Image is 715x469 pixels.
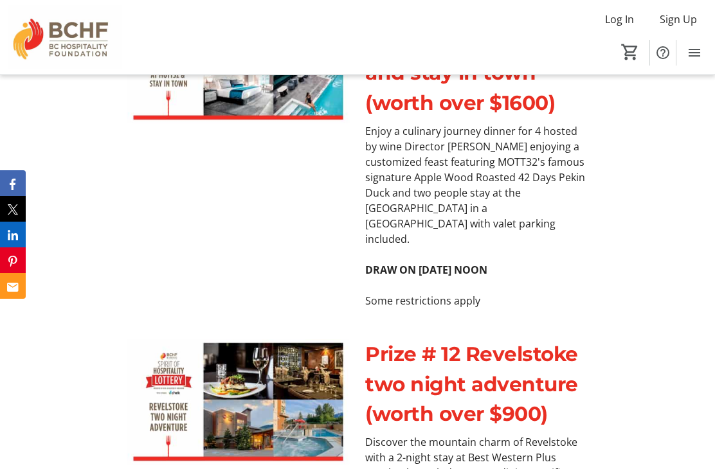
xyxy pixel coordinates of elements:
p: Enjoy a culinary journey dinner for 4 hosted by wine Director [PERSON_NAME] enjoying a customized... [365,123,588,247]
img: BC Hospitality Foundation's Logo [8,5,122,69]
button: Log In [595,9,644,30]
span: Sign Up [660,12,697,27]
button: Help [650,40,676,66]
p: Prize # 12 Revelstoke two night adventure (worth over $900) [365,339,588,429]
p: Some restrictions apply [365,293,588,308]
strong: DRAW ON [DATE] NOON [365,263,487,277]
button: Menu [682,40,707,66]
button: Cart [619,40,642,64]
button: Sign Up [649,9,707,30]
img: undefined [127,339,350,465]
span: Log In [605,12,634,27]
